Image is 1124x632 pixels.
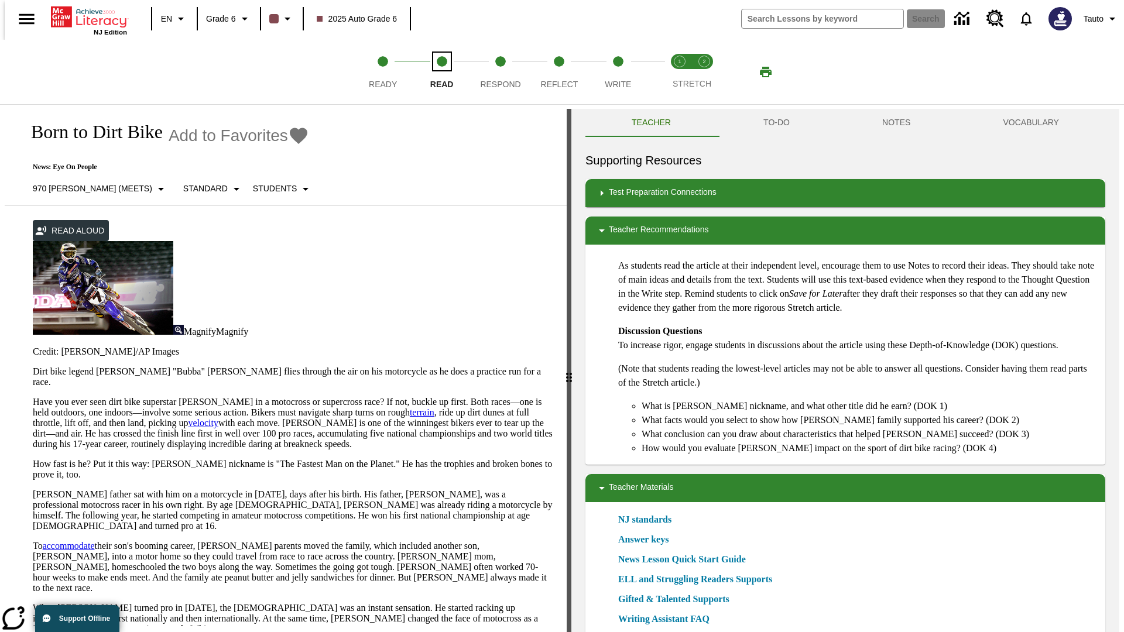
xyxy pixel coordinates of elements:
button: Support Offline [35,605,119,632]
a: velocity [188,418,218,428]
div: Press Enter or Spacebar and then press right and left arrow keys to move the slider [567,109,571,632]
a: terrain [410,407,434,417]
a: Writing Assistant FAQ [618,612,717,626]
span: Reflect [541,80,578,89]
div: Teacher Recommendations [585,217,1105,245]
button: Reflect step 4 of 5 [525,40,593,104]
p: Test Preparation Connections [609,186,717,200]
button: Respond step 3 of 5 [467,40,534,104]
button: NOTES [836,109,957,137]
div: Home [51,4,127,36]
button: Ready step 1 of 5 [349,40,417,104]
h6: Supporting Resources [585,151,1105,170]
div: Teacher Materials [585,474,1105,502]
li: How would you evaluate [PERSON_NAME] impact on the sport of dirt bike racing? (DOK 4) [642,441,1096,455]
p: Standard [183,183,228,195]
button: Stretch Respond step 2 of 2 [687,40,721,104]
p: To their son's booming career, [PERSON_NAME] parents moved the family, which included another son... [33,541,553,593]
button: Language: EN, Select a language [156,8,193,29]
span: EN [161,13,172,25]
h1: Born to Dirt Bike [19,121,163,143]
p: How fast is he? Put it this way: [PERSON_NAME] nickname is "The Fastest Man on the Planet." He ha... [33,459,553,480]
p: (Note that students reading the lowest-level articles may not be able to answer all questions. Co... [618,362,1096,390]
text: 2 [702,59,705,64]
span: Read [430,80,454,89]
img: Motocross racer James Stewart flies through the air on his dirt bike. [33,241,173,335]
button: Select Student [248,178,317,200]
button: Print [747,61,784,83]
li: What conclusion can you draw about characteristics that helped [PERSON_NAME] succeed? (DOK 3) [642,427,1096,441]
span: Respond [480,80,520,89]
p: Teacher Recommendations [609,224,708,238]
a: Gifted & Talented Supports [618,592,736,606]
em: Save for Later [789,288,843,298]
div: Test Preparation Connections [585,179,1105,207]
img: Avatar [1048,7,1072,30]
button: Class color is dark brown. Change class color [265,8,299,29]
p: Credit: [PERSON_NAME]/AP Images [33,346,553,357]
span: Magnify [216,327,248,336]
a: Answer keys, Will open in new browser window or tab [618,533,669,547]
div: Instructional Panel Tabs [585,109,1105,137]
p: News: Eye On People [19,163,317,171]
button: Read Aloud [33,220,109,242]
button: Write step 5 of 5 [584,40,652,104]
div: activity [571,109,1119,632]
input: search field [742,9,903,28]
span: STRETCH [673,79,711,88]
button: Select a new avatar [1041,4,1079,34]
span: Write [605,80,631,89]
button: Grade: Grade 6, Select a grade [201,8,256,29]
span: Grade 6 [206,13,236,25]
span: Add to Favorites [169,126,288,145]
li: What facts would you select to show how [PERSON_NAME] family supported his career? (DOK 2) [642,413,1096,427]
p: [PERSON_NAME] father sat with him on a motorcycle in [DATE], days after his birth. His father, [P... [33,489,553,531]
a: ELL and Struggling Readers Supports [618,572,779,586]
span: Support Offline [59,614,110,623]
span: NJ Edition [94,29,127,36]
span: Tauto [1084,13,1104,25]
p: Dirt bike legend [PERSON_NAME] "Bubba" [PERSON_NAME] flies through the air on his motorcycle as h... [33,366,553,387]
button: Read step 2 of 5 [407,40,475,104]
p: Have you ever seen dirt bike superstar [PERSON_NAME] in a motocross or supercross race? If not, b... [33,397,553,449]
button: Scaffolds, Standard [179,178,248,200]
p: Students [253,183,297,195]
a: Resource Center, Will open in new tab [979,3,1011,35]
p: 970 [PERSON_NAME] (Meets) [33,183,152,195]
button: Add to Favorites - Born to Dirt Bike [169,125,309,146]
span: 2025 Auto Grade 6 [317,13,397,25]
span: Magnify [184,327,216,336]
div: reading [5,109,567,626]
button: Select Lexile, 970 Lexile (Meets) [28,178,173,200]
img: Magnify [173,325,184,335]
p: Teacher Materials [609,481,674,495]
li: What is [PERSON_NAME] nickname, and what other title did he earn? (DOK 1) [642,399,1096,413]
button: Stretch Read step 1 of 2 [663,40,697,104]
a: accommodate [43,541,95,551]
p: As students read the article at their independent level, encourage them to use Notes to record th... [618,259,1096,315]
a: NJ standards [618,513,678,527]
text: 1 [678,59,681,64]
a: Notifications [1011,4,1041,34]
button: Teacher [585,109,717,137]
button: VOCABULARY [957,109,1105,137]
button: Open side menu [9,2,44,36]
span: Ready [369,80,397,89]
button: Profile/Settings [1079,8,1124,29]
button: TO-DO [717,109,836,137]
a: Data Center [947,3,979,35]
a: News Lesson Quick Start Guide, Will open in new browser window or tab [618,552,746,566]
strong: Discussion Questions [618,326,702,336]
p: To increase rigor, engage students in discussions about the article using these Depth-of-Knowledg... [618,324,1096,352]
